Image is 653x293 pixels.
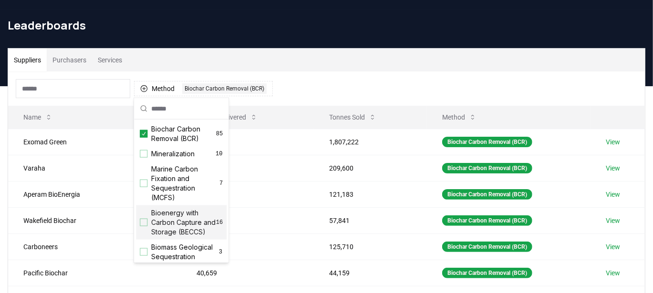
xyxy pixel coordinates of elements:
[442,137,532,147] div: Biochar Carbon Removal (BCR)
[442,268,532,278] div: Biochar Carbon Removal (BCR)
[151,124,216,143] span: Biochar Carbon Removal (BCR)
[435,108,484,127] button: Method
[314,233,427,260] td: 125,710
[606,163,621,173] a: View
[47,49,92,71] button: Purchasers
[442,215,532,226] div: Biochar Carbon Removal (BCR)
[216,219,223,226] span: 16
[181,207,314,233] td: 57,833
[92,49,128,71] button: Services
[442,242,532,252] div: Biochar Carbon Removal (BCR)
[151,149,195,159] span: Mineralization
[219,180,223,187] span: 7
[181,155,314,181] td: 94,267
[181,233,314,260] td: 50,515
[314,260,427,286] td: 44,159
[314,207,427,233] td: 57,841
[215,150,223,158] span: 10
[8,129,181,155] td: Exomad Green
[8,260,181,286] td: Pacific Biochar
[151,164,219,202] span: Marine Carbon Fixation and Sequestration (MCFS)
[8,18,645,33] h1: Leaderboards
[442,189,532,200] div: Biochar Carbon Removal (BCR)
[181,129,314,155] td: 174,771
[151,242,218,262] span: Biomass Geological Sequestration
[8,49,47,71] button: Suppliers
[8,181,181,207] td: Aperam BioEnergia
[606,216,621,225] a: View
[442,163,532,173] div: Biochar Carbon Removal (BCR)
[606,137,621,147] a: View
[218,248,223,256] span: 3
[8,233,181,260] td: Carboneers
[606,268,621,278] a: View
[181,260,314,286] td: 40,659
[182,83,267,94] div: Biochar Carbon Removal (BCR)
[8,207,181,233] td: Wakefield Biochar
[606,242,621,252] a: View
[606,190,621,199] a: View
[8,155,181,181] td: Varaha
[16,108,60,127] button: Name
[151,208,216,237] span: Bioenergy with Carbon Capture and Storage (BECCS)
[321,108,384,127] button: Tonnes Sold
[181,181,314,207] td: 89,298
[216,130,223,138] span: 85
[314,155,427,181] td: 209,600
[314,129,427,155] td: 1,807,222
[134,81,273,96] button: MethodBiochar Carbon Removal (BCR)
[314,181,427,207] td: 121,183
